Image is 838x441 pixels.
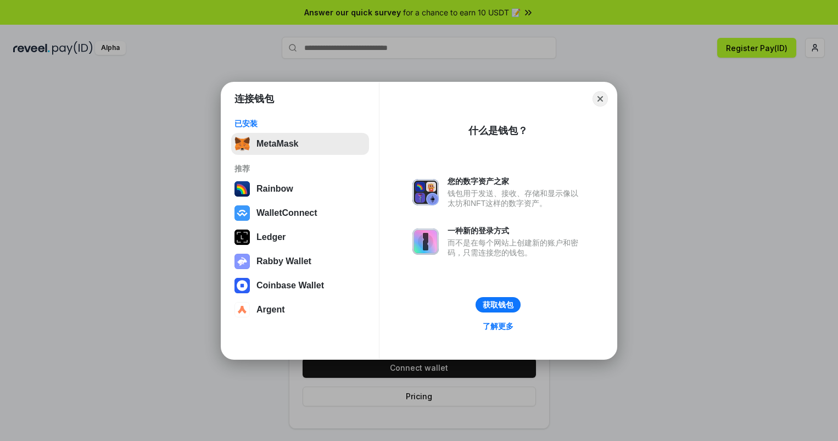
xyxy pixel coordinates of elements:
button: Coinbase Wallet [231,275,369,297]
h1: 连接钱包 [234,92,274,105]
img: svg+xml,%3Csvg%20xmlns%3D%22http%3A%2F%2Fwww.w3.org%2F2000%2Fsvg%22%20fill%3D%22none%22%20viewBox... [412,228,439,255]
button: 获取钱包 [476,297,521,312]
img: svg+xml,%3Csvg%20width%3D%22120%22%20height%3D%22120%22%20viewBox%3D%220%200%20120%20120%22%20fil... [234,181,250,197]
div: 获取钱包 [483,300,513,310]
button: MetaMask [231,133,369,155]
button: Rainbow [231,178,369,200]
div: Rabby Wallet [256,256,311,266]
img: svg+xml,%3Csvg%20width%3D%2228%22%20height%3D%2228%22%20viewBox%3D%220%200%2028%2028%22%20fill%3D... [234,302,250,317]
img: svg+xml,%3Csvg%20xmlns%3D%22http%3A%2F%2Fwww.w3.org%2F2000%2Fsvg%22%20width%3D%2228%22%20height%3... [234,230,250,245]
div: 一种新的登录方式 [448,226,584,236]
div: 您的数字资产之家 [448,176,584,186]
button: Close [593,91,608,107]
div: 已安装 [234,119,366,129]
div: 推荐 [234,164,366,174]
div: Coinbase Wallet [256,281,324,291]
div: 而不是在每个网站上创建新的账户和密码，只需连接您的钱包。 [448,238,584,258]
div: Argent [256,305,285,315]
img: svg+xml,%3Csvg%20fill%3D%22none%22%20height%3D%2233%22%20viewBox%3D%220%200%2035%2033%22%20width%... [234,136,250,152]
img: svg+xml,%3Csvg%20width%3D%2228%22%20height%3D%2228%22%20viewBox%3D%220%200%2028%2028%22%20fill%3D... [234,205,250,221]
div: 什么是钱包？ [468,124,528,137]
button: Ledger [231,226,369,248]
button: WalletConnect [231,202,369,224]
button: Argent [231,299,369,321]
div: 了解更多 [483,321,513,331]
div: Ledger [256,232,286,242]
div: 钱包用于发送、接收、存储和显示像以太坊和NFT这样的数字资产。 [448,188,584,208]
img: svg+xml,%3Csvg%20xmlns%3D%22http%3A%2F%2Fwww.w3.org%2F2000%2Fsvg%22%20fill%3D%22none%22%20viewBox... [234,254,250,269]
button: Rabby Wallet [231,250,369,272]
a: 了解更多 [476,319,520,333]
img: svg+xml,%3Csvg%20width%3D%2228%22%20height%3D%2228%22%20viewBox%3D%220%200%2028%2028%22%20fill%3D... [234,278,250,293]
div: Rainbow [256,184,293,194]
div: MetaMask [256,139,298,149]
div: WalletConnect [256,208,317,218]
img: svg+xml,%3Csvg%20xmlns%3D%22http%3A%2F%2Fwww.w3.org%2F2000%2Fsvg%22%20fill%3D%22none%22%20viewBox... [412,179,439,205]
